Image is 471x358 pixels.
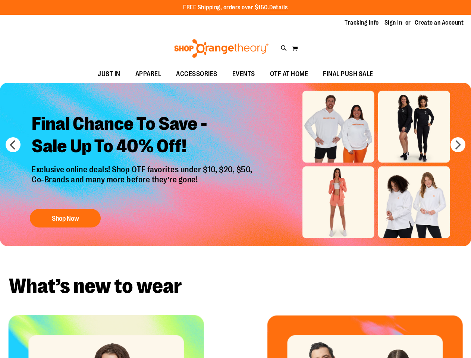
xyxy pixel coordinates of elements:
h2: What’s new to wear [9,276,462,296]
a: APPAREL [128,66,169,83]
span: JUST IN [98,66,120,82]
h2: Final Chance To Save - Sale Up To 40% Off! [26,107,260,165]
span: FINAL PUSH SALE [323,66,373,82]
a: FINAL PUSH SALE [315,66,381,83]
a: Sign In [384,19,402,27]
span: APPAREL [135,66,161,82]
a: OTF AT HOME [263,66,316,83]
a: EVENTS [225,66,263,83]
button: prev [6,137,21,152]
a: Details [269,4,288,11]
a: ACCESSORIES [169,66,225,83]
a: Tracking Info [345,19,379,27]
span: EVENTS [232,66,255,82]
img: Shop Orangetheory [173,39,270,58]
p: Exclusive online deals! Shop OTF favorites under $10, $20, $50, Co-Brands and many more before th... [26,165,260,201]
a: JUST IN [90,66,128,83]
a: Create an Account [415,19,464,27]
button: Shop Now [30,209,101,227]
a: Final Chance To Save -Sale Up To 40% Off! Exclusive online deals! Shop OTF favorites under $10, $... [26,107,260,231]
span: ACCESSORIES [176,66,217,82]
p: FREE Shipping, orders over $150. [183,3,288,12]
button: next [450,137,465,152]
span: OTF AT HOME [270,66,308,82]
